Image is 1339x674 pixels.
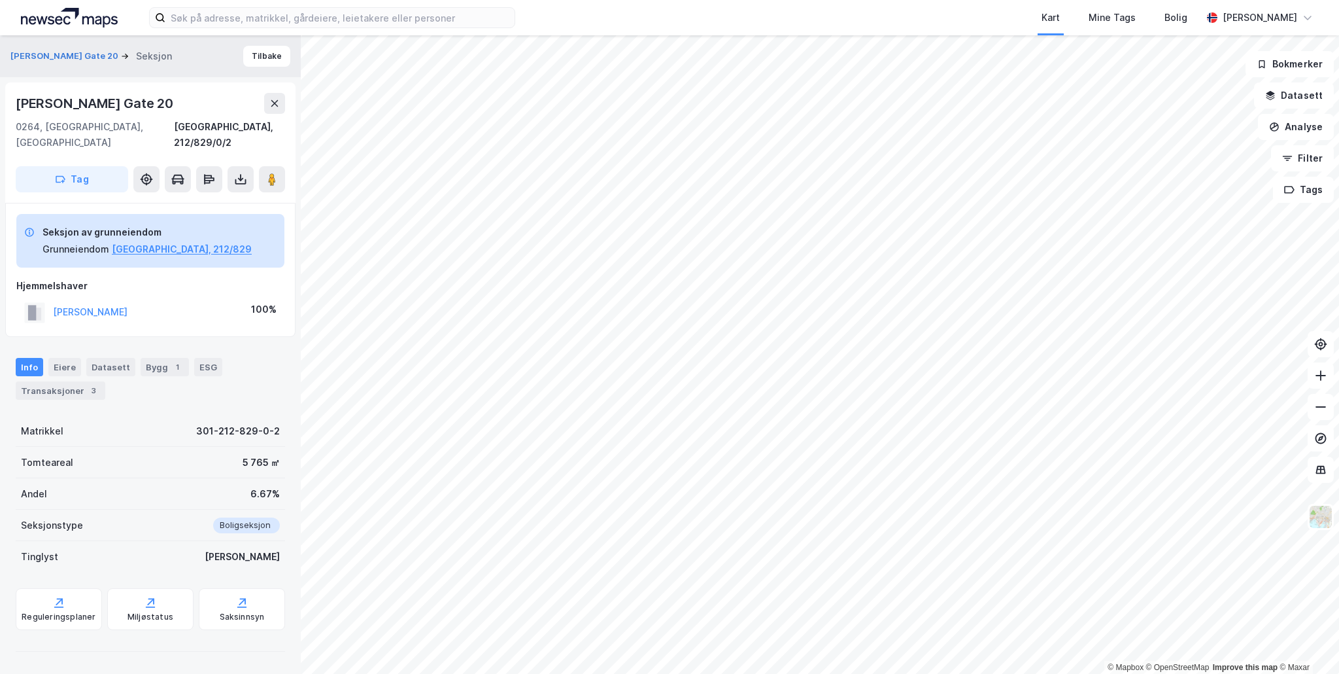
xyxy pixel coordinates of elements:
div: 3 [87,384,100,397]
div: Info [16,358,43,376]
button: Filter [1271,145,1334,171]
div: Andel [21,486,47,502]
input: Søk på adresse, matrikkel, gårdeiere, leietakere eller personer [165,8,515,27]
button: Bokmerker [1246,51,1334,77]
div: 6.67% [250,486,280,502]
img: logo.a4113a55bc3d86da70a041830d287a7e.svg [21,8,118,27]
div: Transaksjoner [16,381,105,400]
div: Tinglyst [21,549,58,565]
button: Tag [16,166,128,192]
div: Seksjon [136,48,172,64]
div: [PERSON_NAME] Gate 20 [16,93,176,114]
button: [PERSON_NAME] Gate 20 [10,50,121,63]
iframe: Chat Widget [1274,611,1339,674]
button: Analyse [1258,114,1334,140]
div: [GEOGRAPHIC_DATA], 212/829/0/2 [174,119,285,151]
div: Matrikkel [21,423,63,439]
div: Seksjonstype [21,518,83,533]
div: 100% [251,302,277,317]
div: Bygg [141,358,189,376]
div: Reguleringsplaner [22,612,95,622]
div: Miljøstatus [127,612,173,622]
a: Mapbox [1108,663,1144,672]
div: Saksinnsyn [220,612,265,622]
a: Improve this map [1213,663,1278,672]
button: Datasett [1254,82,1334,109]
div: Eiere [48,358,81,376]
div: 301-212-829-0-2 [196,423,280,439]
div: [PERSON_NAME] [1223,10,1297,26]
div: Mine Tags [1089,10,1136,26]
div: Datasett [86,358,135,376]
button: Tags [1273,177,1334,203]
div: Grunneiendom [42,241,109,257]
div: Seksjon av grunneiendom [42,224,252,240]
button: [GEOGRAPHIC_DATA], 212/829 [112,241,252,257]
div: Kontrollprogram for chat [1274,611,1339,674]
button: Tilbake [243,46,290,67]
div: Kart [1042,10,1060,26]
img: Z [1308,505,1333,529]
div: [PERSON_NAME] [205,549,280,565]
div: Bolig [1164,10,1187,26]
a: OpenStreetMap [1146,663,1210,672]
div: Tomteareal [21,455,73,470]
div: 1 [171,361,184,374]
div: 5 765 ㎡ [243,455,280,470]
div: 0264, [GEOGRAPHIC_DATA], [GEOGRAPHIC_DATA] [16,119,174,151]
div: ESG [194,358,222,376]
div: Hjemmelshaver [16,278,284,294]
